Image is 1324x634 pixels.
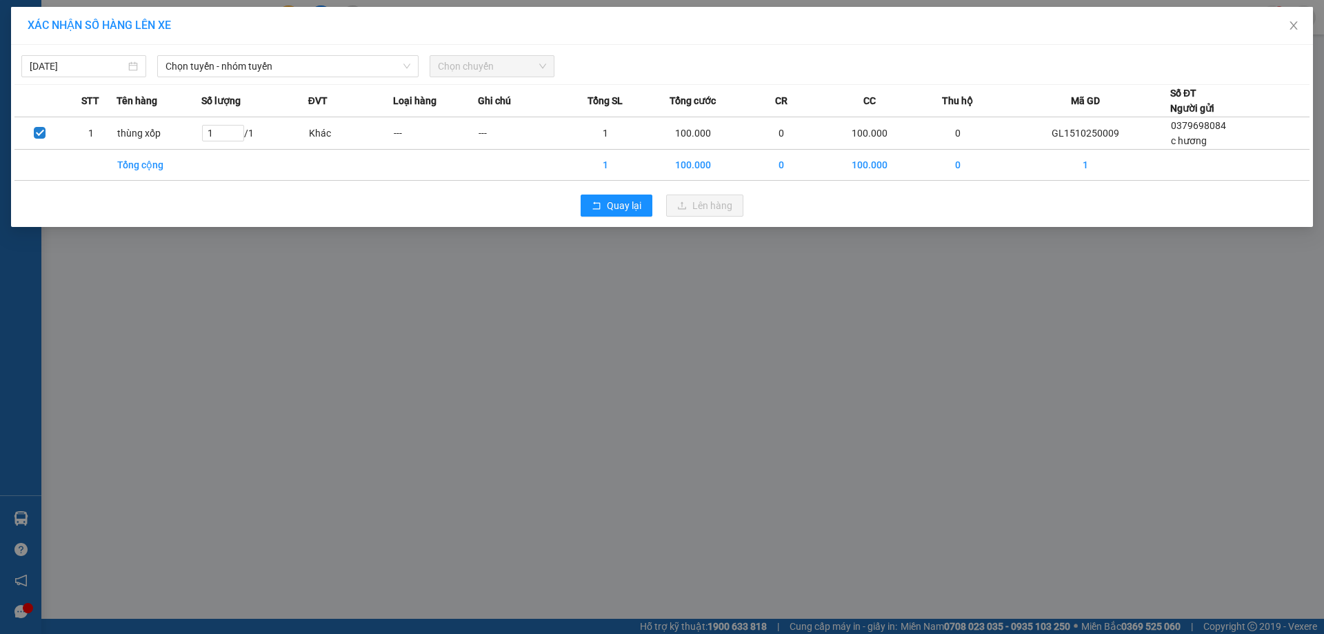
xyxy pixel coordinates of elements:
[824,117,916,150] td: 100.000
[308,93,328,108] span: ĐVT
[30,59,126,74] input: 15/10/2025
[1001,117,1170,150] td: GL1510250009
[201,117,308,150] td: / 1
[117,117,201,150] td: thùng xốp
[588,93,623,108] span: Tổng SL
[942,93,973,108] span: Thu hộ
[393,93,437,108] span: Loại hàng
[1071,93,1100,108] span: Mã GD
[863,93,876,108] span: CC
[824,150,916,181] td: 100.000
[1171,135,1207,146] span: c hương
[916,150,1001,181] td: 0
[666,195,743,217] button: uploadLên hàng
[739,117,824,150] td: 0
[1288,20,1299,31] span: close
[66,117,117,150] td: 1
[648,150,739,181] td: 100.000
[1001,150,1170,181] td: 1
[648,117,739,150] td: 100.000
[438,56,546,77] span: Chọn chuyến
[393,117,478,150] td: ---
[28,19,171,32] span: XÁC NHẬN SỐ HÀNG LÊN XE
[117,150,201,181] td: Tổng cộng
[563,150,648,181] td: 1
[670,93,716,108] span: Tổng cước
[592,201,601,212] span: rollback
[165,56,410,77] span: Chọn tuyến - nhóm tuyến
[1274,7,1313,46] button: Close
[916,117,1001,150] td: 0
[775,93,788,108] span: CR
[81,93,99,108] span: STT
[1170,86,1214,116] div: Số ĐT Người gửi
[607,198,641,213] span: Quay lại
[117,93,157,108] span: Tên hàng
[1171,120,1226,131] span: 0379698084
[308,117,393,150] td: Khác
[478,117,563,150] td: ---
[201,93,241,108] span: Số lượng
[563,117,648,150] td: 1
[581,195,652,217] button: rollbackQuay lại
[403,62,411,70] span: down
[739,150,824,181] td: 0
[478,93,511,108] span: Ghi chú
